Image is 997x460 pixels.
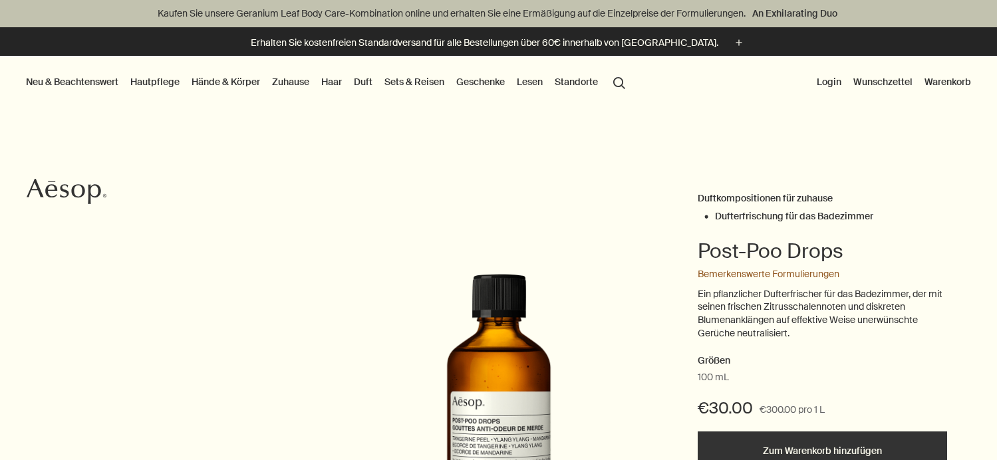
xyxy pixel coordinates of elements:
[514,73,545,90] a: Lesen
[128,73,182,90] a: Hautpflege
[23,73,121,90] button: Neu & Beachtenswert
[814,56,974,109] nav: supplementary
[698,288,947,340] p: Ein pflanzlicher Dufterfrischer für das Badezimmer, der mit seinen frischen Zitrusschalennoten un...
[607,69,631,94] button: Menüpunkt "Suche" öffnen
[922,73,974,90] button: Warenkorb
[13,7,984,21] p: Kaufen Sie unsere Geranium Leaf Body Care-Kombination online und erhalten Sie eine Ermäßigung auf...
[814,73,844,90] button: Login
[269,73,312,90] a: Zuhause
[23,175,110,211] a: Aesop
[552,73,601,90] button: Standorte
[189,73,263,90] a: Hände & Körper
[750,6,840,21] a: An Exhilarating Duo
[27,178,106,205] svg: Aesop
[698,238,947,265] h1: Post-Poo Drops
[698,398,753,419] span: €30.00
[251,35,746,51] button: Erhalten Sie kostenfreien Standardversand für alle Bestellungen über 60€ innerhalb von [GEOGRAPHI...
[698,192,833,198] a: Duftkompositionen für zuhause
[23,56,631,109] nav: primary
[760,402,825,418] span: €300.00 pro 1 L
[851,73,915,90] a: Wunschzettel
[715,210,873,216] a: Dufterfrischung für das Badezimmer
[698,371,729,384] span: 100 mL
[351,73,375,90] a: Duft
[698,353,947,369] h2: Größen
[454,73,507,90] a: Geschenke
[382,73,447,90] a: Sets & Reisen
[251,36,718,50] p: Erhalten Sie kostenfreien Standardversand für alle Bestellungen über 60€ innerhalb von [GEOGRAPHI...
[319,73,345,90] a: Haar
